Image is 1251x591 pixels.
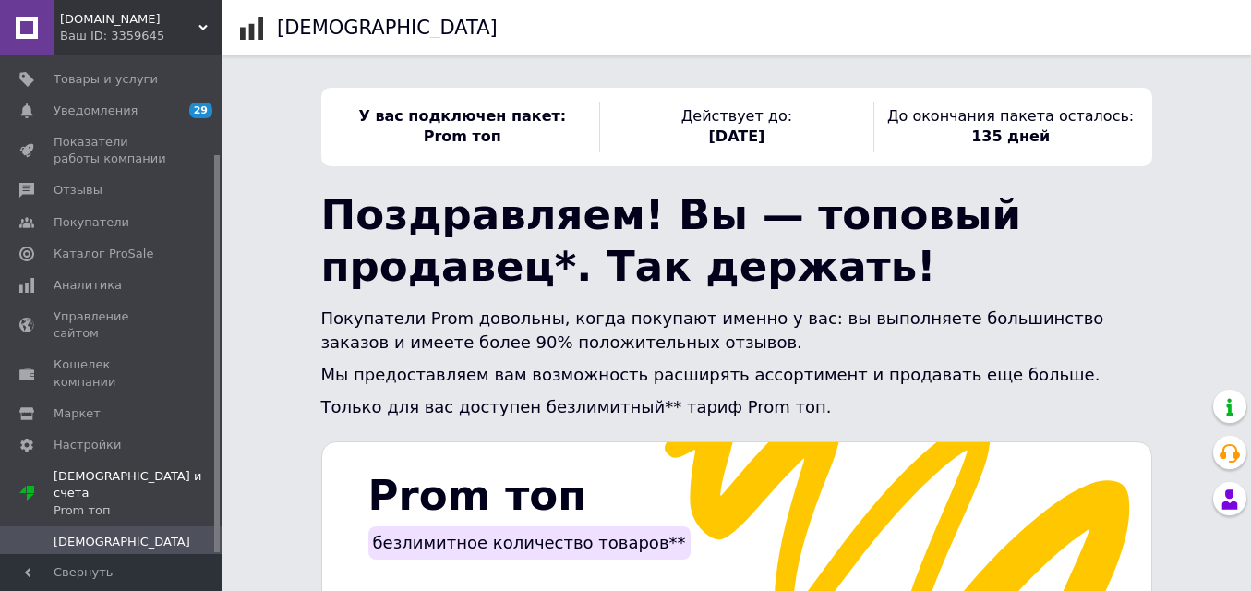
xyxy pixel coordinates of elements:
span: Покупатели [54,214,129,231]
span: Уведомления [54,103,138,119]
div: Ваш ID: 3359645 [60,28,222,44]
div: Prom топ [54,502,222,519]
span: Маркет [54,405,101,422]
span: Кошелек компании [54,356,171,390]
span: Покупатели Prom довольны, когда покупают именно у вас: вы выполняете большинство заказов и имеете... [321,308,1104,351]
span: Настройки [54,437,121,453]
span: безлимитное количество товаров** [373,533,686,552]
span: [DEMOGRAPHIC_DATA] [54,534,190,550]
span: Поздравляем! Вы — топовый продавец*. Так держать! [321,190,1022,291]
span: Prom топ [424,127,501,145]
span: [DEMOGRAPHIC_DATA] и счета [54,468,222,519]
span: Каталог ProSale [54,246,153,262]
span: До окончания пакета осталось: [887,107,1134,125]
span: Показатели работы компании [54,134,171,167]
span: Мы предоставляем вам возможность расширять ассортимент и продавать еще больше. [321,365,1101,384]
span: 29 [189,103,212,118]
h1: [DEMOGRAPHIC_DATA] [277,17,498,39]
span: Управление сайтом [54,308,171,342]
span: Prom топ [368,471,587,520]
span: У вас подключен пакет: [358,107,566,125]
span: [DATE] [709,127,765,145]
span: Forsunki.in.ua [60,11,198,28]
span: Товары и услуги [54,71,158,88]
span: Аналитика [54,277,122,294]
div: Действует до: [599,102,873,152]
span: 135 дней [971,127,1050,145]
span: Отзывы [54,182,102,199]
span: Только для вас доступен безлимитный** тариф Prom топ. [321,397,832,416]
